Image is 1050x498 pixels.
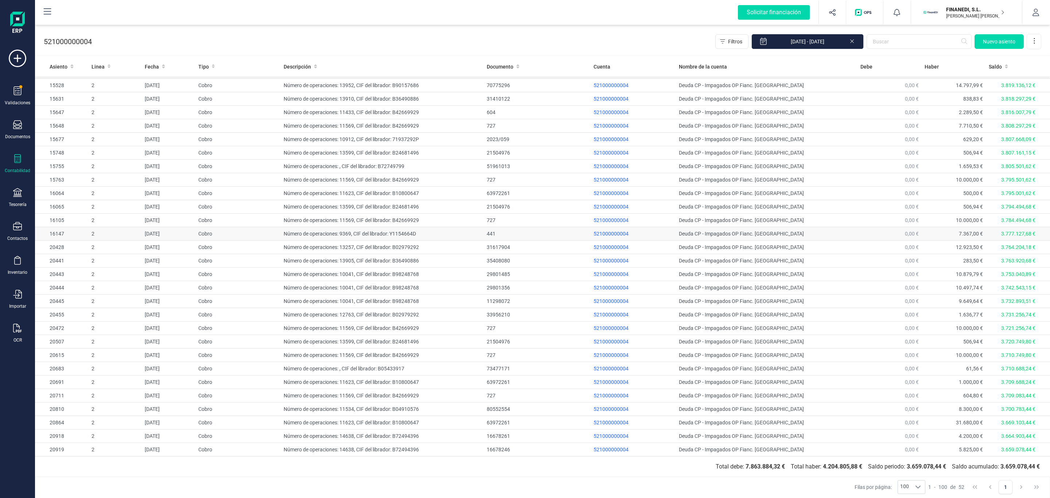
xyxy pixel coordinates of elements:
[905,366,919,371] span: 0,00 €
[195,362,281,376] td: Cobro
[946,6,1004,13] p: FINANEDI, S.L.
[676,214,857,227] td: Deuda CP - Impagados OP Fianc. [GEOGRAPHIC_DATA]
[89,79,142,92] td: 2
[142,322,195,335] td: [DATE]
[35,254,89,268] td: 20441
[676,281,857,295] td: Deuda CP - Impagados OP Fianc. [GEOGRAPHIC_DATA]
[281,173,484,187] td: Número de operaciones: 11569, CIF del librador: B42669929
[142,187,195,200] td: [DATE]
[905,136,919,142] span: 0,00 €
[676,335,857,349] td: Deuda CP - Impagados OP Fianc. [GEOGRAPHIC_DATA]
[594,379,629,385] span: 521000000004
[905,204,919,210] span: 0,00 €
[1001,82,1035,88] span: 3.819.136,12 €
[594,190,629,196] span: 521000000004
[676,295,857,308] td: Deuda CP - Impagados OP Fianc. [GEOGRAPHIC_DATA]
[594,63,610,70] span: Cuenta
[1001,96,1035,102] span: 3.818.297,29 €
[594,352,629,358] span: 521000000004
[905,352,919,358] span: 0,00 €
[35,308,89,322] td: 20455
[92,63,105,70] span: Linea
[487,351,588,359] div: 727
[676,133,857,146] td: Deuda CP - Impagados OP Fianc. [GEOGRAPHIC_DATA]
[594,366,629,371] span: 521000000004
[35,376,89,389] td: 20691
[195,335,281,349] td: Cobro
[89,268,142,281] td: 2
[966,366,983,371] span: 61,56 €
[9,303,26,309] div: Importar
[281,376,484,389] td: Número de operaciones: 11623, CIF del librador: B10800647
[5,134,30,140] div: Documentos
[959,379,983,385] span: 1.000,00 €
[594,244,629,250] span: 521000000004
[195,322,281,335] td: Cobro
[89,187,142,200] td: 2
[195,227,281,241] td: Cobro
[905,285,919,291] span: 0,00 €
[281,133,484,146] td: Número de operaciones: 10912, CIF del librador: 71937292P
[905,244,919,250] span: 0,00 €
[142,349,195,362] td: [DATE]
[35,133,89,146] td: 15677
[198,63,209,70] span: Tipo
[487,392,588,399] div: 727
[195,106,281,119] td: Cobro
[487,136,588,143] div: 2023/059
[195,160,281,173] td: Cobro
[594,271,629,277] span: 521000000004
[487,190,588,197] div: 63972261
[35,214,89,227] td: 16105
[142,295,195,308] td: [DATE]
[89,92,142,106] td: 2
[89,200,142,214] td: 2
[1001,177,1035,183] span: 3.795.501,62 €
[594,109,629,115] span: 521000000004
[487,365,588,372] div: 73477171
[1001,190,1035,196] span: 3.795.001,62 €
[855,9,874,16] img: Logo de OPS
[142,173,195,187] td: [DATE]
[89,322,142,335] td: 2
[905,150,919,156] span: 0,00 €
[905,271,919,277] span: 0,00 €
[281,187,484,200] td: Número de operaciones: 11623, CIF del librador: B10800647
[142,200,195,214] td: [DATE]
[1001,217,1035,223] span: 3.784.494,68 €
[89,254,142,268] td: 2
[35,106,89,119] td: 15647
[89,349,142,362] td: 2
[676,146,857,160] td: Deuda CP - Impagados OP Fianc. [GEOGRAPHIC_DATA]
[35,241,89,254] td: 20428
[676,376,857,389] td: Deuda CP - Impagados OP Fianc. [GEOGRAPHIC_DATA]
[35,92,89,106] td: 15631
[905,231,919,237] span: 0,00 €
[89,214,142,227] td: 2
[1001,258,1035,264] span: 3.763.920,68 €
[959,123,983,129] span: 7.710,50 €
[905,109,919,115] span: 0,00 €
[676,200,857,214] td: Deuda CP - Impagados OP Fianc. [GEOGRAPHIC_DATA]
[145,63,159,70] span: Fecha
[487,217,588,224] div: 727
[487,244,588,251] div: 31617904
[676,268,857,281] td: Deuda CP - Impagados OP Fianc. [GEOGRAPHIC_DATA]
[487,271,588,278] div: 29801485
[925,63,939,70] span: Haber
[487,122,588,129] div: 727
[487,284,588,291] div: 29801356
[963,150,983,156] span: 506,94 €
[35,362,89,376] td: 20683
[676,92,857,106] td: Deuda CP - Impagados OP Fianc. [GEOGRAPHIC_DATA]
[89,146,142,160] td: 2
[963,258,983,264] span: 283,50 €
[679,63,727,70] span: Nombre de la cuenta
[8,269,27,275] div: Inventario
[5,100,30,106] div: Validaciones
[905,258,919,264] span: 0,00 €
[1001,123,1035,129] span: 3.808.297,29 €
[142,308,195,322] td: [DATE]
[89,173,142,187] td: 2
[142,241,195,254] td: [DATE]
